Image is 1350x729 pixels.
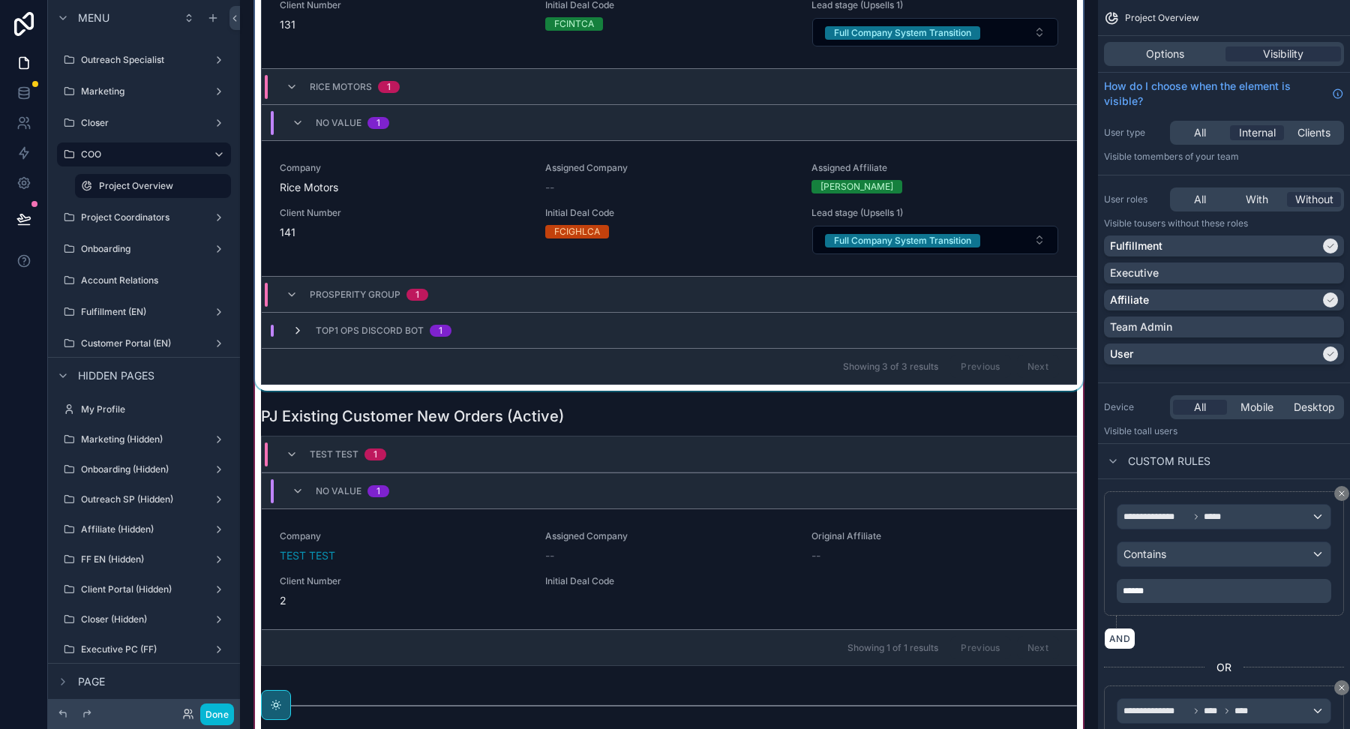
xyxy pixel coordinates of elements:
span: Mobile [1240,400,1273,415]
label: Outreach Specialist [81,54,207,66]
label: Device [1104,401,1164,413]
span: TOP1 OPS DISCORD BOT [316,325,424,337]
label: User type [1104,127,1164,139]
span: Desktop [1294,400,1335,415]
p: Fulfillment [1110,238,1162,253]
label: Closer (Hidden) [81,613,207,625]
a: Project Coordinators [57,205,231,229]
a: Closer (Hidden) [57,607,231,631]
span: With [1246,192,1268,207]
div: 1 [415,289,419,301]
span: All [1194,400,1206,415]
a: Client Portal (Hidden) [57,577,231,601]
label: Executive PC (FF) [81,643,207,655]
button: Contains [1117,541,1331,567]
a: My Profile [57,397,231,421]
a: Account Relations [57,268,231,292]
button: Done [200,703,234,725]
div: 1 [376,117,380,129]
span: Options [1146,46,1184,61]
a: COO [57,142,231,166]
a: Outreach Specialist [57,48,231,72]
span: All [1194,192,1206,207]
p: Executive [1110,265,1159,280]
label: Outreach SP (Hidden) [81,493,207,505]
a: How do I choose when the element is visible? [1104,79,1344,109]
label: Client Portal (Hidden) [81,583,207,595]
span: Prosperity Group [310,289,400,301]
div: 1 [373,448,377,460]
label: Customer Portal (EN) [81,337,207,349]
span: Project Overview [1125,12,1199,24]
a: Onboarding (Hidden) [57,457,231,481]
label: Affiliate (Hidden) [81,523,207,535]
span: Clients [1297,125,1330,140]
div: 1 [387,81,391,93]
p: User [1110,346,1133,361]
span: Page [78,674,105,689]
span: All [1194,125,1206,140]
div: 1 [376,485,380,497]
span: Internal [1239,125,1276,140]
p: Visible to [1104,151,1344,163]
a: Onboarding [57,237,231,261]
label: FF EN (Hidden) [81,553,207,565]
span: No value [316,117,361,129]
a: FF EN (Hidden) [57,547,231,571]
a: Customer Portal (EN) [57,331,231,355]
a: Project Overview [75,174,231,198]
label: Onboarding [81,243,207,255]
label: User roles [1104,193,1164,205]
label: Onboarding (Hidden) [81,463,207,475]
button: AND [1104,628,1135,649]
p: Team Admin [1110,319,1172,334]
label: COO [81,148,201,160]
span: Users without these roles [1142,217,1248,229]
span: Showing 1 of 1 results [847,642,938,654]
a: Outreach SP (Hidden) [57,487,231,511]
a: Fulfillment (EN) [57,300,231,324]
span: Custom rules [1128,454,1210,469]
label: Account Relations [81,274,228,286]
span: Members of your team [1142,151,1239,162]
label: Closer [81,117,207,129]
label: My Profile [81,403,228,415]
label: Marketing (Hidden) [81,433,207,445]
span: Without [1295,192,1333,207]
span: TEST TEST [310,448,358,460]
label: Marketing [81,85,207,97]
a: Marketing (Hidden) [57,427,231,451]
span: Menu [78,10,109,25]
div: 1 [439,325,442,337]
label: Fulfillment (EN) [81,306,207,318]
span: Hidden pages [78,368,154,383]
span: How do I choose when the element is visible? [1104,79,1326,109]
span: Showing 3 of 3 results [843,361,938,373]
a: Affiliate (Hidden) [57,517,231,541]
a: Closer [57,111,231,135]
a: Executive PC (FF) [57,637,231,661]
span: OR [1216,660,1231,675]
label: Project Coordinators [81,211,207,223]
a: Marketing [57,79,231,103]
p: Visible to [1104,425,1344,437]
label: Project Overview [99,180,222,192]
span: Visibility [1263,46,1303,61]
p: Affiliate [1110,292,1149,307]
span: all users [1142,425,1177,436]
span: Rice Motors [310,81,372,93]
p: Visible to [1104,217,1344,229]
span: Contains [1123,547,1166,562]
span: No value [316,485,361,497]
